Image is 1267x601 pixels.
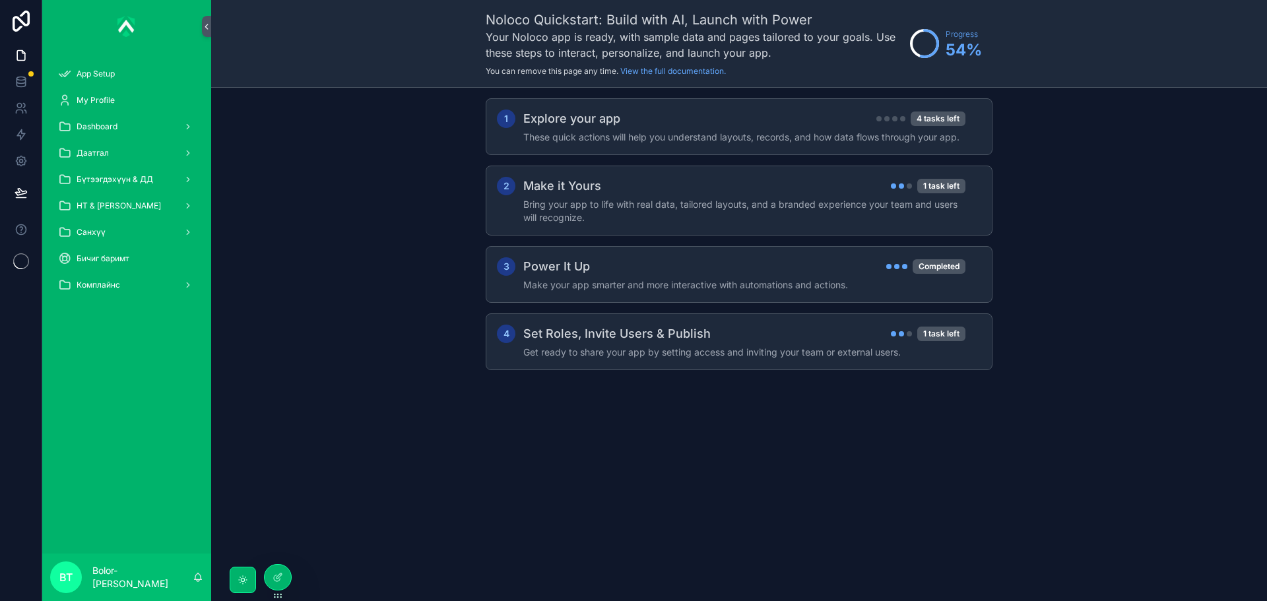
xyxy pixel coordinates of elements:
span: My Profile [77,95,115,106]
span: Комплайнс [77,280,120,290]
a: Бүтээгдэхүүн & ДД [50,168,203,191]
span: Даатгал [77,148,109,158]
span: Dashboard [77,121,117,132]
a: App Setup [50,62,203,86]
span: Санхүү [77,227,106,237]
span: 54 % [946,40,982,61]
a: Санхүү [50,220,203,244]
a: My Profile [50,88,203,112]
span: Progress [946,29,982,40]
span: BT [59,569,73,585]
p: Bolor-[PERSON_NAME] [92,564,193,590]
a: Комплайнс [50,273,203,297]
span: App Setup [77,69,115,79]
a: Dashboard [50,115,203,139]
span: You can remove this page any time. [486,66,618,76]
a: НТ & [PERSON_NAME] [50,194,203,218]
span: Бүтээгдэхүүн & ДД [77,174,153,185]
a: Бичиг баримт [50,247,203,270]
h1: Noloco Quickstart: Build with AI, Launch with Power [486,11,903,29]
span: Бичиг баримт [77,253,129,264]
div: scrollable content [42,53,211,314]
a: View the full documentation. [620,66,726,76]
span: НТ & [PERSON_NAME] [77,201,161,211]
h3: Your Noloco app is ready, with sample data and pages tailored to your goals. Use these steps to i... [486,29,903,61]
img: App logo [117,16,136,37]
a: Даатгал [50,141,203,165]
